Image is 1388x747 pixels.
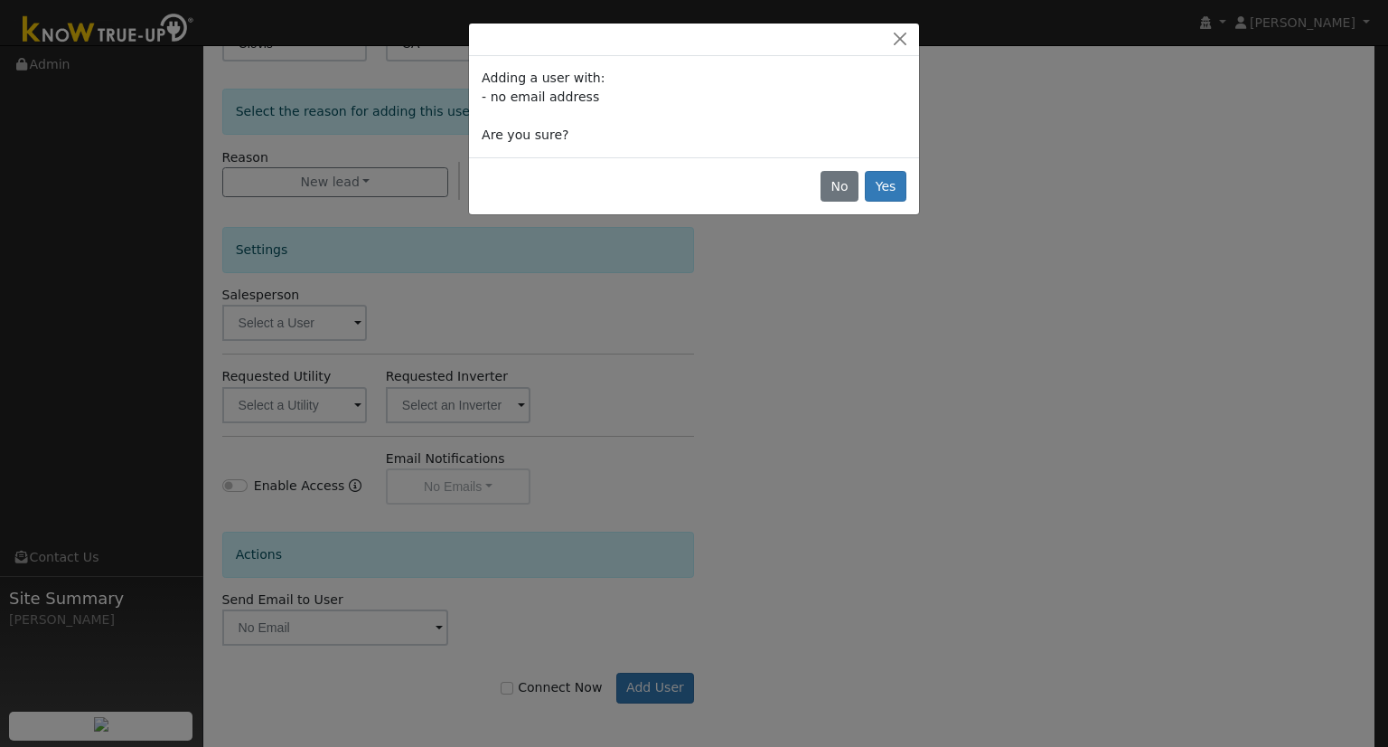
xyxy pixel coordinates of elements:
span: Adding a user with: [482,71,605,85]
span: Are you sure? [482,128,568,142]
button: Close [887,30,913,49]
button: Yes [865,171,906,202]
span: - no email address [482,90,599,104]
button: No [821,171,858,202]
